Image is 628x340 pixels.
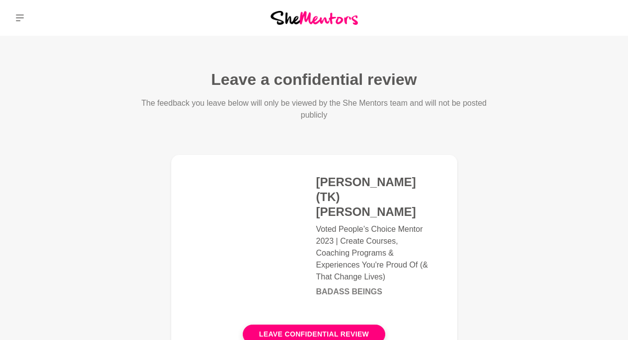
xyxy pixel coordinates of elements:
p: The feedback you leave below will only be viewed by the She Mentors team and will not be posted p... [140,97,489,121]
a: Dr Missy Wolfman [592,6,616,30]
p: Voted People’s Choice Mentor 2023 | Create Courses, Coaching Programs & Experiences You're Proud ... [316,223,433,283]
h6: Badass Beings [316,287,433,297]
img: She Mentors Logo [271,11,358,24]
h4: [PERSON_NAME] (TK) [PERSON_NAME] [316,175,433,219]
h1: Leave a confidential review [211,69,417,89]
